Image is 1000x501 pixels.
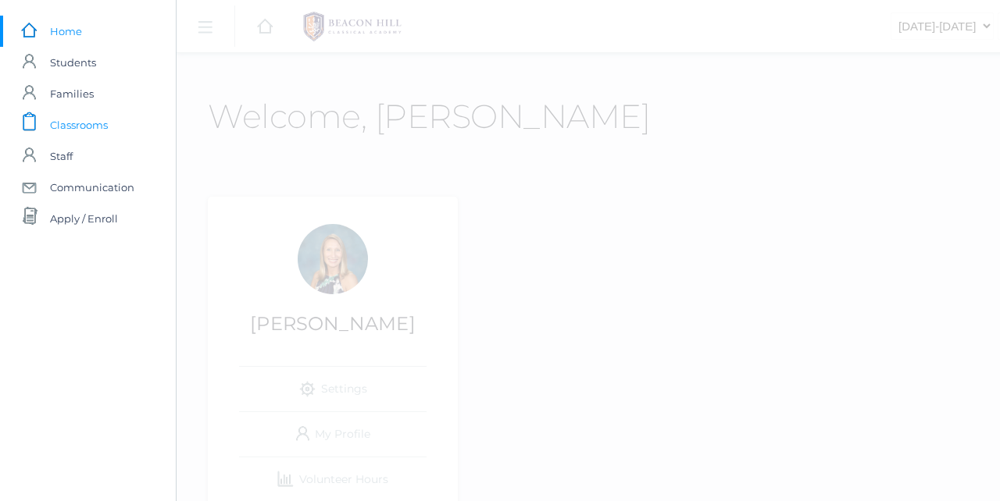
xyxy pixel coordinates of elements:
span: Classrooms [50,109,108,140]
span: Families [50,78,94,109]
span: Students [50,47,96,78]
span: Staff [50,140,73,172]
span: Home [50,16,82,47]
span: Communication [50,172,134,203]
span: Apply / Enroll [50,203,118,234]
